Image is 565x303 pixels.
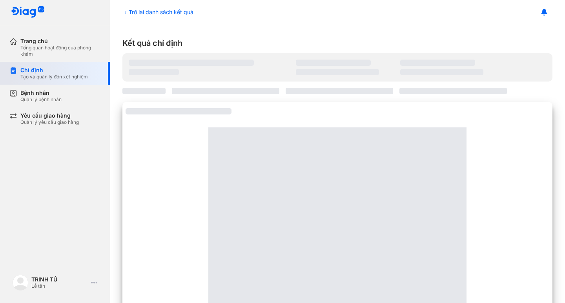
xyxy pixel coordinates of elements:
[20,89,62,96] div: Bệnh nhân
[20,119,79,125] div: Quản lý yêu cầu giao hàng
[31,276,88,283] div: TRINH TÚ
[31,283,88,289] div: Lễ tân
[122,38,552,49] div: Kết quả chỉ định
[20,67,88,74] div: Chỉ định
[20,38,100,45] div: Trang chủ
[20,74,88,80] div: Tạo và quản lý đơn xét nghiệm
[20,96,62,103] div: Quản lý bệnh nhân
[20,112,79,119] div: Yêu cầu giao hàng
[20,45,100,57] div: Tổng quan hoạt động của phòng khám
[122,8,193,16] div: Trở lại danh sách kết quả
[13,275,28,290] img: logo
[11,6,45,18] img: logo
